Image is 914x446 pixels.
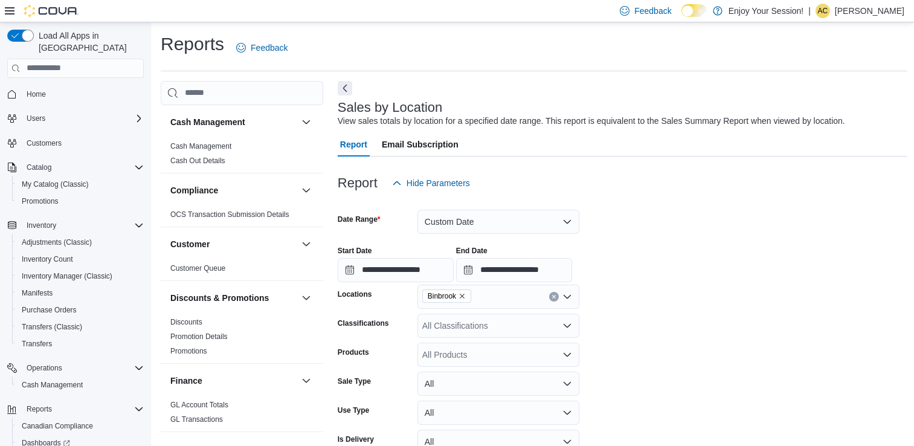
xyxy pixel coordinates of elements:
[22,380,83,390] span: Cash Management
[681,17,682,18] span: Dark Mode
[22,196,59,206] span: Promotions
[170,157,225,165] a: Cash Out Details
[338,258,454,282] input: Press the down key to open a popover containing a calendar.
[161,315,323,363] div: Discounts & Promotions
[562,292,572,302] button: Open list of options
[27,163,51,172] span: Catalog
[407,177,470,189] span: Hide Parameters
[17,177,144,192] span: My Catalog (Classic)
[170,141,231,151] span: Cash Management
[22,361,67,375] button: Operations
[161,32,224,56] h1: Reports
[338,289,372,299] label: Locations
[2,85,149,103] button: Home
[382,132,459,157] span: Email Subscription
[17,320,144,334] span: Transfers (Classic)
[170,264,225,273] a: Customer Queue
[340,132,367,157] span: Report
[22,111,50,126] button: Users
[22,179,89,189] span: My Catalog (Classic)
[2,360,149,377] button: Operations
[387,171,475,195] button: Hide Parameters
[22,136,66,150] a: Customers
[22,339,52,349] span: Transfers
[12,268,149,285] button: Inventory Manager (Classic)
[17,194,63,208] a: Promotions
[251,42,288,54] span: Feedback
[24,5,79,17] img: Cova
[2,401,149,418] button: Reports
[338,347,369,357] label: Products
[161,139,323,173] div: Cash Management
[422,289,471,303] span: Binbrook
[22,305,77,315] span: Purchase Orders
[338,246,372,256] label: Start Date
[22,111,144,126] span: Users
[22,218,61,233] button: Inventory
[12,234,149,251] button: Adjustments (Classic)
[27,114,45,123] span: Users
[17,177,94,192] a: My Catalog (Classic)
[170,415,223,424] a: GL Transactions
[681,4,707,17] input: Dark Mode
[170,332,228,341] a: Promotion Details
[338,377,371,386] label: Sale Type
[17,252,144,267] span: Inventory Count
[27,221,56,230] span: Inventory
[22,87,51,102] a: Home
[417,401,579,425] button: All
[2,159,149,176] button: Catalog
[22,160,144,175] span: Catalog
[338,215,381,224] label: Date Range
[22,218,144,233] span: Inventory
[17,252,78,267] a: Inventory Count
[816,4,830,18] div: Alexander Costa
[170,184,218,196] h3: Compliance
[808,4,811,18] p: |
[170,346,207,356] span: Promotions
[170,375,297,387] button: Finance
[299,291,314,305] button: Discounts & Promotions
[12,285,149,302] button: Manifests
[729,4,804,18] p: Enjoy Your Session!
[12,176,149,193] button: My Catalog (Classic)
[17,320,87,334] a: Transfers (Classic)
[22,160,56,175] button: Catalog
[170,400,228,410] span: GL Account Totals
[428,290,456,302] span: Binbrook
[27,138,62,148] span: Customers
[12,418,149,435] button: Canadian Compliance
[22,288,53,298] span: Manifests
[170,415,223,424] span: GL Transactions
[170,210,289,219] a: OCS Transaction Submission Details
[17,286,57,300] a: Manifests
[456,258,572,282] input: Press the down key to open a popover containing a calendar.
[161,207,323,227] div: Compliance
[22,254,73,264] span: Inventory Count
[231,36,292,60] a: Feedback
[170,263,225,273] span: Customer Queue
[17,235,97,250] a: Adjustments (Classic)
[22,402,144,416] span: Reports
[338,115,845,128] div: View sales totals by location for a specified date range. This report is equivalent to the Sales ...
[634,5,671,17] span: Feedback
[22,271,112,281] span: Inventory Manager (Classic)
[170,292,269,304] h3: Discounts & Promotions
[562,350,572,360] button: Open list of options
[170,318,202,326] a: Discounts
[170,347,207,355] a: Promotions
[170,401,228,409] a: GL Account Totals
[459,292,466,300] button: Remove Binbrook from selection in this group
[12,377,149,393] button: Cash Management
[34,30,144,54] span: Load All Apps in [GEOGRAPHIC_DATA]
[170,238,210,250] h3: Customer
[17,419,98,433] a: Canadian Compliance
[299,237,314,251] button: Customer
[22,86,144,102] span: Home
[417,372,579,396] button: All
[17,419,144,433] span: Canadian Compliance
[17,378,88,392] a: Cash Management
[27,363,62,373] span: Operations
